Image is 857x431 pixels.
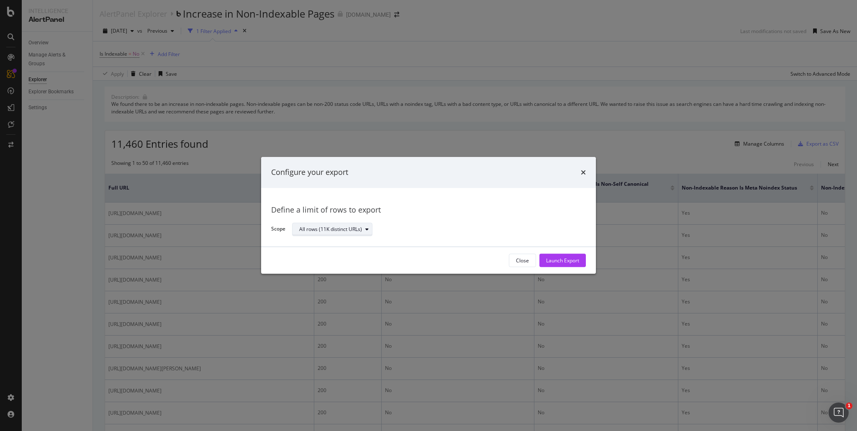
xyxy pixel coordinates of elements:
[516,257,529,264] div: Close
[829,403,849,423] iframe: Intercom live chat
[546,257,579,264] div: Launch Export
[271,205,586,215] div: Define a limit of rows to export
[539,254,586,267] button: Launch Export
[581,167,586,178] div: times
[509,254,536,267] button: Close
[292,223,372,236] button: All rows (11K distinct URLs)
[846,403,852,409] span: 1
[261,157,596,274] div: modal
[271,226,285,235] label: Scope
[299,227,362,232] div: All rows (11K distinct URLs)
[271,167,348,178] div: Configure your export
